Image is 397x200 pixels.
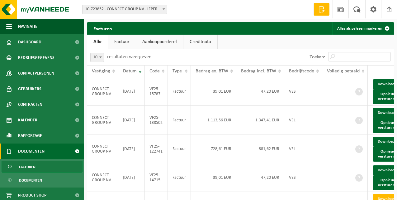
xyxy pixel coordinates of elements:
[191,163,236,192] td: 39,01 EUR
[145,163,168,192] td: VF25-14715
[91,53,104,62] span: 10
[87,106,118,134] td: CONNECT GROUP NV
[191,77,236,106] td: 39,01 EUR
[136,35,183,49] a: Aankoopborderel
[18,81,41,97] span: Gebruikers
[83,5,167,14] span: 10-723852 - CONNECT GROUP NV - IEPER
[2,174,83,186] a: Documenten
[173,69,182,74] span: Type
[18,66,54,81] span: Contactpersonen
[18,128,42,144] span: Rapportage
[19,161,35,173] span: Facturen
[168,163,191,192] td: Factuur
[191,134,236,163] td: 728,61 EUR
[168,106,191,134] td: Factuur
[145,77,168,106] td: VF25-15787
[18,97,42,112] span: Contracten
[18,19,37,34] span: Navigatie
[289,69,314,74] span: Bedrijfscode
[236,77,284,106] td: 47,20 EUR
[236,134,284,163] td: 881,62 EUR
[236,163,284,192] td: 47,20 EUR
[108,35,136,49] a: Factuur
[327,69,360,74] span: Volledig betaald
[196,69,228,74] span: Bedrag ex. BTW
[145,106,168,134] td: VF25-138502
[19,174,42,186] span: Documenten
[241,69,276,74] span: Bedrag incl. BTW
[145,134,168,163] td: VF25-122741
[168,77,191,106] td: Factuur
[87,35,108,49] a: Alle
[18,34,41,50] span: Dashboard
[107,54,151,59] label: resultaten weergeven
[90,53,104,62] span: 10
[118,134,145,163] td: [DATE]
[168,134,191,163] td: Factuur
[191,106,236,134] td: 1.113,56 EUR
[284,134,322,163] td: VEL
[87,163,118,192] td: CONNECT GROUP NV
[87,22,118,34] h2: Facturen
[284,77,322,106] td: VES
[183,35,217,49] a: Creditnota
[118,106,145,134] td: [DATE]
[149,69,160,74] span: Code
[118,77,145,106] td: [DATE]
[87,134,118,163] td: CONNECT GROUP NV
[118,163,145,192] td: [DATE]
[18,144,45,159] span: Documenten
[236,106,284,134] td: 1.347,41 EUR
[18,112,37,128] span: Kalender
[332,22,393,35] button: Alles als gelezen markeren
[284,163,322,192] td: VES
[82,5,167,14] span: 10-723852 - CONNECT GROUP NV - IEPER
[284,106,322,134] td: VEL
[87,77,118,106] td: CONNECT GROUP NV
[123,69,137,74] span: Datum
[92,69,110,74] span: Vestiging
[18,50,54,66] span: Bedrijfsgegevens
[310,55,325,60] label: Zoeken:
[2,161,83,173] a: Facturen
